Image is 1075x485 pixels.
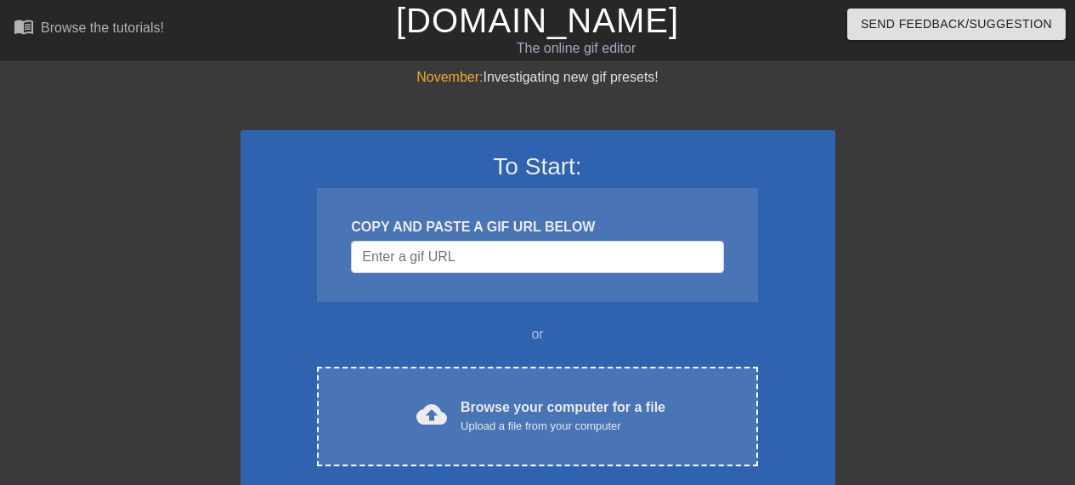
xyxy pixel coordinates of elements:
[847,9,1066,40] button: Send Feedback/Suggestion
[351,241,723,273] input: Username
[14,16,164,43] a: Browse the tutorials!
[461,418,665,435] div: Upload a file from your computer
[240,67,835,88] div: Investigating new gif presets!
[14,16,34,37] span: menu_book
[285,324,791,345] div: or
[41,20,164,35] div: Browse the tutorials!
[396,2,679,39] a: [DOMAIN_NAME]
[416,399,447,430] span: cloud_upload
[351,217,723,237] div: COPY AND PASTE A GIF URL BELOW
[263,152,813,181] h3: To Start:
[861,14,1052,35] span: Send Feedback/Suggestion
[416,70,483,84] span: November:
[367,38,786,59] div: The online gif editor
[461,397,665,435] div: Browse your computer for a file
